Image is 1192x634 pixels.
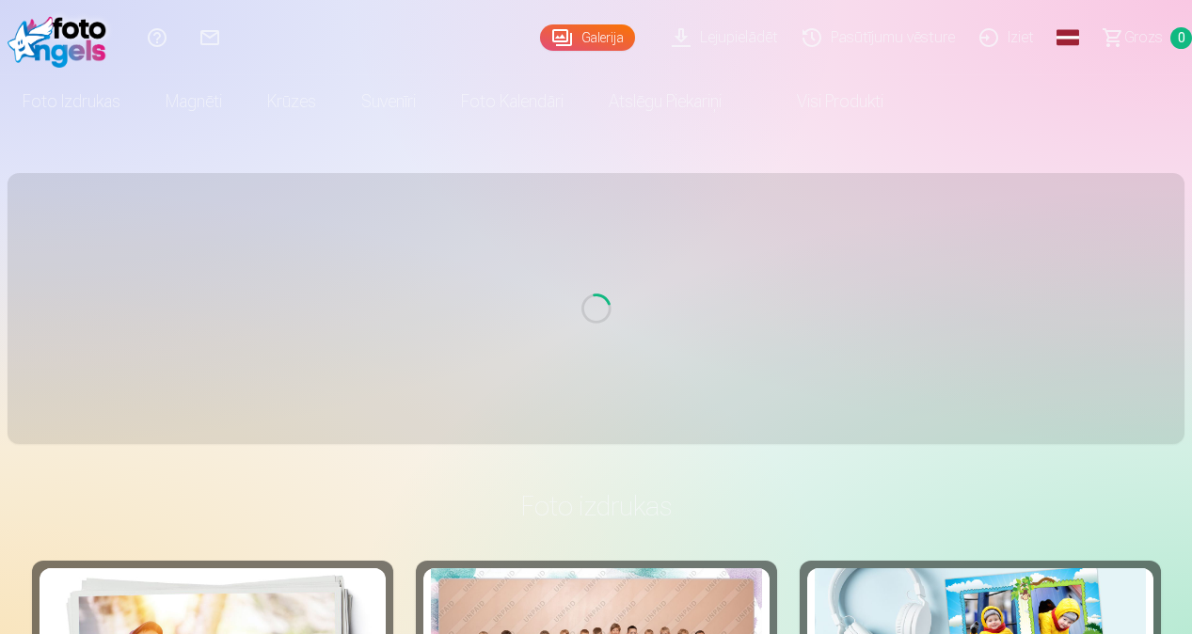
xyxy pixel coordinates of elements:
a: Suvenīri [339,75,438,128]
a: Galerija [540,24,635,51]
a: Krūzes [245,75,339,128]
a: Atslēgu piekariņi [586,75,744,128]
a: Magnēti [143,75,245,128]
h3: Foto izdrukas [47,489,1146,523]
a: Foto kalendāri [438,75,586,128]
span: 0 [1170,27,1192,49]
span: Grozs [1124,26,1163,49]
img: /fa1 [8,8,116,68]
a: Visi produkti [744,75,906,128]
